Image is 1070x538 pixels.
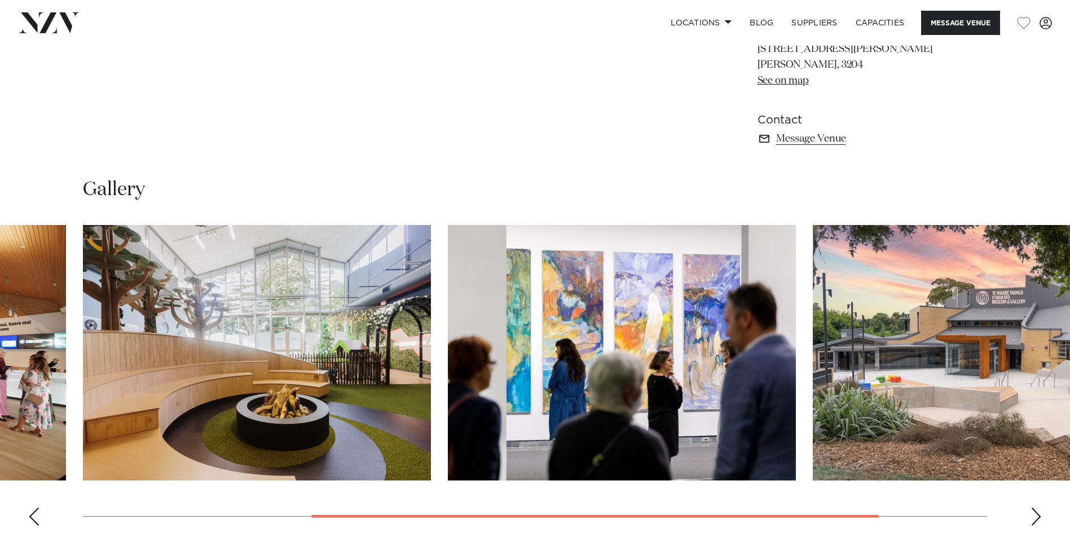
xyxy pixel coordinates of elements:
p: [GEOGRAPHIC_DATA] [STREET_ADDRESS][PERSON_NAME] [PERSON_NAME], 3204 [758,26,941,89]
img: nzv-logo.png [18,12,80,33]
a: Locations [662,11,741,35]
a: Capacities [847,11,914,35]
h2: Gallery [83,177,145,202]
swiper-slide: 2 / 4 [83,225,431,480]
a: See on map [758,76,809,86]
button: Message Venue [921,11,1000,35]
h6: Contact [758,112,941,129]
a: BLOG [741,11,782,35]
swiper-slide: 3 / 4 [448,225,796,480]
a: SUPPLIERS [782,11,846,35]
a: Message Venue [758,131,941,147]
